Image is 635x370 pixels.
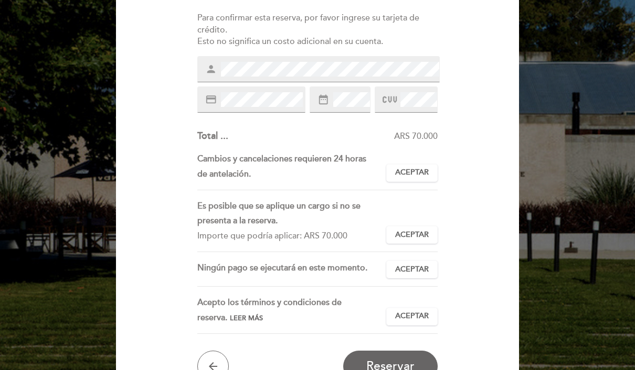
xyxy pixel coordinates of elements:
[197,130,228,142] span: Total ...
[197,295,387,325] div: Acepto los términos y condiciones de reserva.
[197,199,378,229] div: Es posible que se aplique un cargo si no se presenta a la reserva.
[395,167,429,178] span: Aceptar
[395,311,429,322] span: Aceptar
[228,130,438,143] div: ARS 70.000
[386,226,438,244] button: Aceptar
[395,264,429,275] span: Aceptar
[386,260,438,278] button: Aceptar
[197,12,438,48] div: Para confirmar esta reserva, por favor ingrese su tarjeta de crédito. Esto no significa un costo ...
[386,164,438,182] button: Aceptar
[197,151,387,182] div: Cambios y cancelaciones requieren 24 horas de antelación.
[197,260,387,278] div: Ningún pago se ejecutará en este momento.
[386,308,438,325] button: Aceptar
[205,63,217,75] i: person
[317,94,329,105] i: date_range
[205,94,217,105] i: credit_card
[197,228,378,244] div: Importe que podría aplicar: ARS 70.000
[395,230,429,241] span: Aceptar
[230,314,263,322] span: Leer más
